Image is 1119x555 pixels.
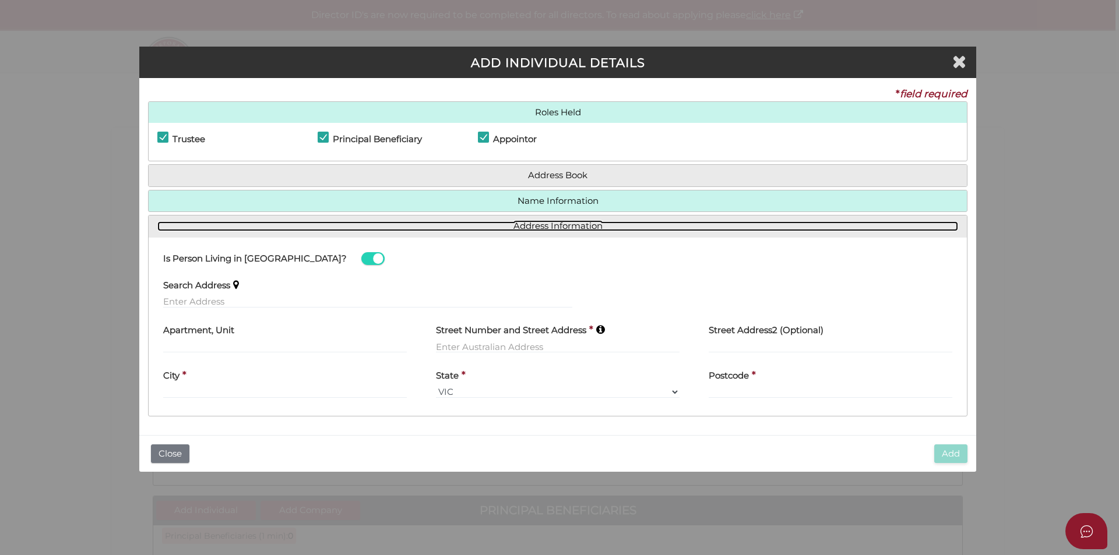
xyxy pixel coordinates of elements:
[163,281,230,291] h4: Search Address
[163,371,180,381] h4: City
[709,371,749,381] h4: Postcode
[151,444,189,464] button: Close
[163,295,572,308] input: Enter Address
[436,371,459,381] h4: State
[934,444,967,464] button: Add
[157,221,958,231] a: Address Information
[436,340,680,353] input: Enter Australian Address
[233,280,239,289] i: Keep typing in your address(including suburb) until it appears
[163,326,234,335] h4: Apartment, Unit
[709,326,824,335] h4: Street Address2 (Optional)
[163,254,347,264] h4: Is Person Living in [GEOGRAPHIC_DATA]?
[436,326,586,335] h4: Street Number and Street Address
[596,324,605,334] i: Keep typing in your address(including suburb) until it appears
[1065,513,1107,549] button: Open asap
[157,196,958,206] a: Name Information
